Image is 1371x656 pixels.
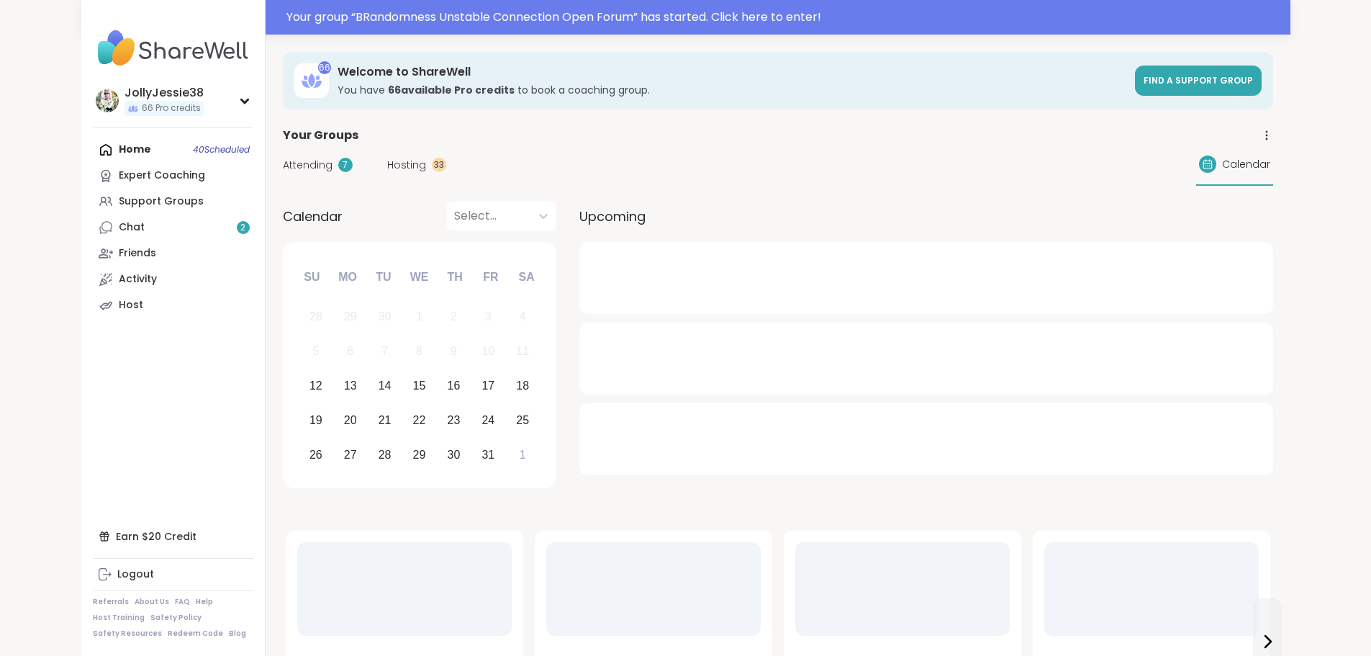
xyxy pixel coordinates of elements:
a: Referrals [93,597,129,607]
div: 1 [520,445,526,464]
div: 23 [448,410,461,430]
a: Host [93,292,253,318]
div: Choose Saturday, November 1st, 2025 [507,439,538,470]
div: Choose Sunday, October 26th, 2025 [301,439,332,470]
div: 1 [416,307,422,326]
div: 7 [381,341,388,361]
div: Not available Tuesday, September 30th, 2025 [369,302,400,333]
div: 24 [481,410,494,430]
div: 15 [413,376,426,395]
div: Earn $20 Credit [93,524,253,549]
div: 28 [309,307,322,326]
div: Choose Monday, October 13th, 2025 [335,371,366,402]
div: Choose Wednesday, October 15th, 2025 [404,371,435,402]
a: Help [196,597,213,607]
a: Activity [93,266,253,292]
div: 17 [481,376,494,395]
div: month 2025-10 [299,300,540,472]
div: 16 [448,376,461,395]
div: Logout [117,567,154,582]
div: 66 [318,61,331,74]
div: Choose Monday, October 27th, 2025 [335,439,366,470]
a: Friends [93,241,253,266]
div: Choose Sunday, October 19th, 2025 [301,405,332,436]
div: 8 [416,341,422,361]
div: 20 [344,410,357,430]
div: Chat [119,220,145,235]
a: Safety Policy [150,613,202,623]
a: About Us [135,597,169,607]
div: Not available Friday, October 3rd, 2025 [473,302,504,333]
div: 18 [516,376,529,395]
div: Sa [510,261,542,293]
div: Not available Sunday, September 28th, 2025 [301,302,332,333]
span: Attending [283,158,332,173]
div: JollyJessie38 [125,85,204,101]
div: Choose Friday, October 24th, 2025 [473,405,504,436]
div: 14 [379,376,392,395]
span: Calendar [1222,157,1270,172]
span: Calendar [283,207,343,226]
div: Not available Monday, October 6th, 2025 [335,336,366,367]
div: 30 [448,445,461,464]
div: 9 [451,341,457,361]
h3: You have to book a coaching group. [338,83,1126,97]
div: Expert Coaching [119,169,205,183]
div: Choose Friday, October 17th, 2025 [473,371,504,402]
span: Your Groups [283,127,358,144]
div: 10 [481,341,494,361]
h3: Welcome to ShareWell [338,64,1126,80]
span: Find a support group [1144,74,1253,86]
div: Not available Thursday, October 9th, 2025 [438,336,469,367]
a: Host Training [93,613,145,623]
div: 4 [520,307,526,326]
div: 26 [309,445,322,464]
div: 29 [413,445,426,464]
div: Activity [119,272,157,287]
div: Choose Saturday, October 25th, 2025 [507,405,538,436]
img: JollyJessie38 [96,89,119,112]
div: Choose Tuesday, October 14th, 2025 [369,371,400,402]
img: ShareWell Nav Logo [93,23,253,73]
div: 7 [338,158,353,172]
div: Choose Friday, October 31st, 2025 [473,439,504,470]
a: Chat2 [93,215,253,241]
div: Not available Wednesday, October 1st, 2025 [404,302,435,333]
div: 5 [312,341,319,361]
div: Not available Tuesday, October 7th, 2025 [369,336,400,367]
div: Choose Thursday, October 23rd, 2025 [438,405,469,436]
div: 21 [379,410,392,430]
div: 29 [344,307,357,326]
div: Not available Saturday, October 11th, 2025 [507,336,538,367]
a: Logout [93,562,253,588]
div: Choose Saturday, October 18th, 2025 [507,371,538,402]
div: 22 [413,410,426,430]
a: Redeem Code [168,629,223,639]
div: Su [296,261,327,293]
div: 3 [485,307,492,326]
div: 12 [309,376,322,395]
div: Your group “ BRandomness Unstable Connection Open Forum ” has started. Click here to enter! [286,9,1282,26]
a: Find a support group [1135,66,1262,96]
span: Upcoming [579,207,646,226]
div: Not available Monday, September 29th, 2025 [335,302,366,333]
div: 28 [379,445,392,464]
div: Not available Saturday, October 4th, 2025 [507,302,538,333]
div: Choose Wednesday, October 22nd, 2025 [404,405,435,436]
a: Support Groups [93,189,253,215]
div: Choose Tuesday, October 21st, 2025 [369,405,400,436]
span: 66 Pro credits [142,102,201,114]
a: Safety Resources [93,629,162,639]
div: 33 [432,158,446,172]
div: Choose Monday, October 20th, 2025 [335,405,366,436]
a: FAQ [175,597,190,607]
b: 66 available Pro credit s [388,83,515,97]
div: 19 [309,410,322,430]
div: Fr [475,261,507,293]
div: Friends [119,246,156,261]
div: Choose Tuesday, October 28th, 2025 [369,439,400,470]
a: Expert Coaching [93,163,253,189]
a: Blog [229,629,246,639]
div: Not available Sunday, October 5th, 2025 [301,336,332,367]
div: Not available Wednesday, October 8th, 2025 [404,336,435,367]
